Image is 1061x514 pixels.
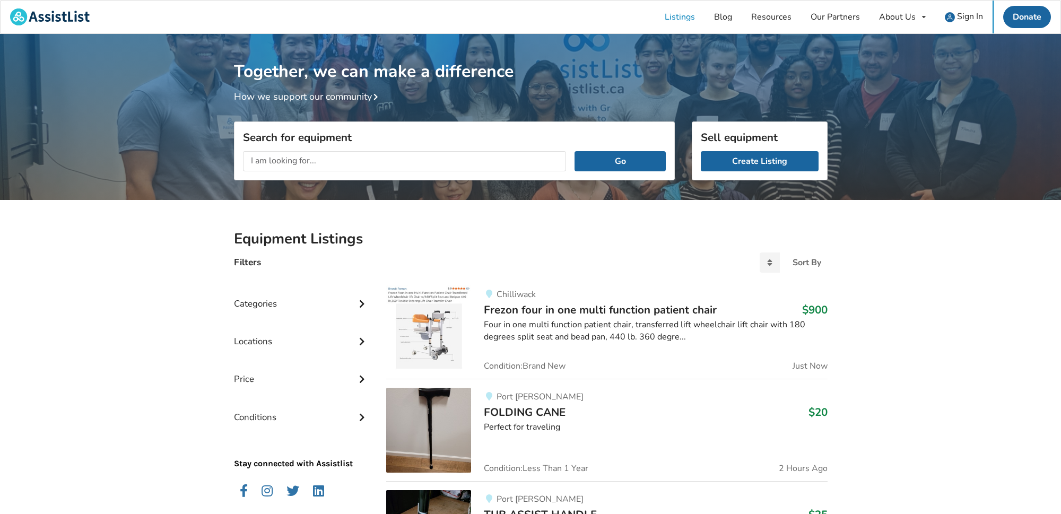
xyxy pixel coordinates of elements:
[386,379,827,481] a: mobility-folding canePort [PERSON_NAME]FOLDING CANE$20Perfect for travelingCondition:Less Than 1 ...
[497,493,584,505] span: Port [PERSON_NAME]
[243,130,666,144] h3: Search for equipment
[234,352,370,390] div: Price
[484,464,588,473] span: Condition: Less Than 1 Year
[234,428,370,470] p: Stay connected with Assistlist
[575,151,665,171] button: Go
[879,13,916,21] div: About Us
[655,1,705,33] a: Listings
[793,258,821,267] div: Sort By
[234,390,370,428] div: Conditions
[484,302,717,317] span: Frezon four in one multi function patient chair
[957,11,983,22] span: Sign In
[484,319,827,343] div: Four in one multi function patient chair, transferred lift wheelchair lift chair with 180 degrees...
[808,405,828,419] h3: $20
[243,151,567,171] input: I am looking for...
[234,230,828,248] h2: Equipment Listings
[705,1,742,33] a: Blog
[801,1,869,33] a: Our Partners
[234,34,828,82] h1: Together, we can make a difference
[386,285,827,379] a: mobility-frezon four in one multi function patient chairChilliwackFrezon four in one multi functi...
[497,289,536,300] span: Chilliwack
[234,315,370,352] div: Locations
[10,8,90,25] img: assistlist-logo
[793,362,828,370] span: Just Now
[1003,6,1051,28] a: Donate
[234,256,261,268] h4: Filters
[497,391,584,403] span: Port [PERSON_NAME]
[386,388,471,473] img: mobility-folding cane
[742,1,801,33] a: Resources
[484,362,566,370] span: Condition: Brand New
[802,303,828,317] h3: $900
[779,464,828,473] span: 2 Hours Ago
[701,130,819,144] h3: Sell equipment
[701,151,819,171] a: Create Listing
[484,421,827,433] div: Perfect for traveling
[935,1,993,33] a: user icon Sign In
[484,405,566,420] span: FOLDING CANE
[234,277,370,315] div: Categories
[945,12,955,22] img: user icon
[234,90,382,103] a: How we support our community
[386,285,471,370] img: mobility-frezon four in one multi function patient chair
